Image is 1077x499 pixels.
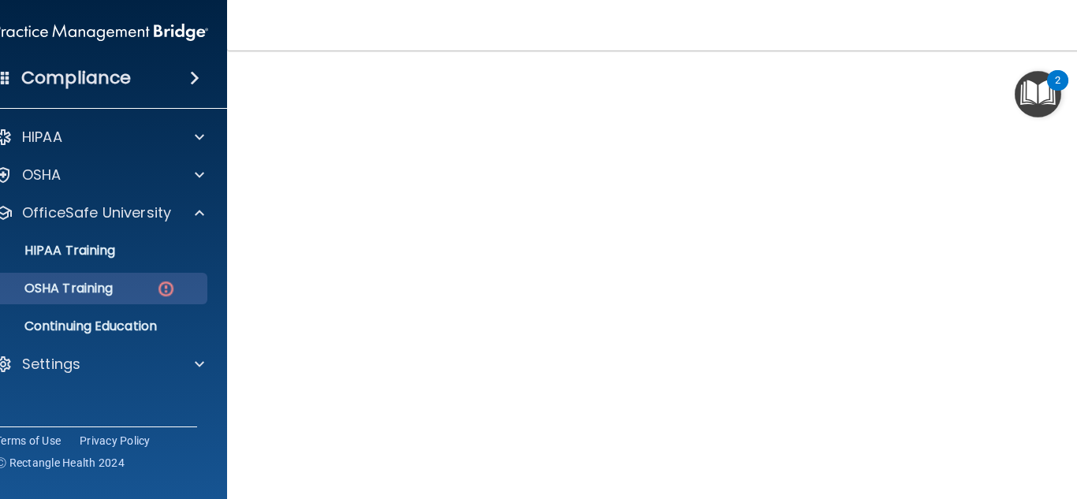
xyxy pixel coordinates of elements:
div: 2 [1055,80,1060,101]
p: OSHA [22,166,61,184]
img: danger-circle.6113f641.png [156,279,176,299]
p: HIPAA [22,128,62,147]
button: Open Resource Center, 2 new notifications [1015,71,1061,117]
h4: Compliance [21,67,131,89]
a: Privacy Policy [80,433,151,449]
p: OfficeSafe University [22,203,171,222]
p: Settings [22,355,80,374]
